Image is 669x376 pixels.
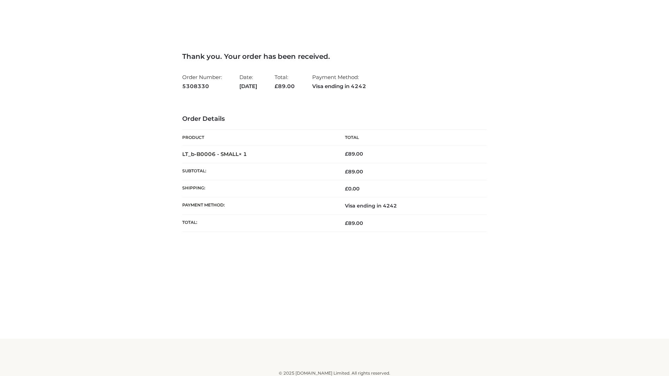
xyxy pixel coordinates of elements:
th: Total [334,130,487,146]
strong: 5308330 [182,82,222,91]
span: £ [275,83,278,89]
li: Date: [239,71,257,92]
bdi: 0.00 [345,186,360,192]
th: Subtotal: [182,163,334,180]
strong: Visa ending in 4242 [312,82,366,91]
li: Payment Method: [312,71,366,92]
bdi: 89.00 [345,151,363,157]
h3: Thank you. Your order has been received. [182,52,487,61]
th: Shipping: [182,180,334,197]
span: £ [345,220,348,226]
td: Visa ending in 4242 [334,197,487,214]
th: Payment method: [182,197,334,214]
h3: Order Details [182,115,487,123]
li: Order Number: [182,71,222,92]
strong: LT_b-B0006 - SMALL [182,151,247,157]
strong: × 1 [239,151,247,157]
li: Total: [275,71,295,92]
strong: [DATE] [239,82,257,91]
th: Product [182,130,334,146]
span: £ [345,169,348,175]
span: 89.00 [345,169,363,175]
span: £ [345,186,348,192]
span: 89.00 [345,220,363,226]
span: £ [345,151,348,157]
th: Total: [182,214,334,232]
span: 89.00 [275,83,295,89]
